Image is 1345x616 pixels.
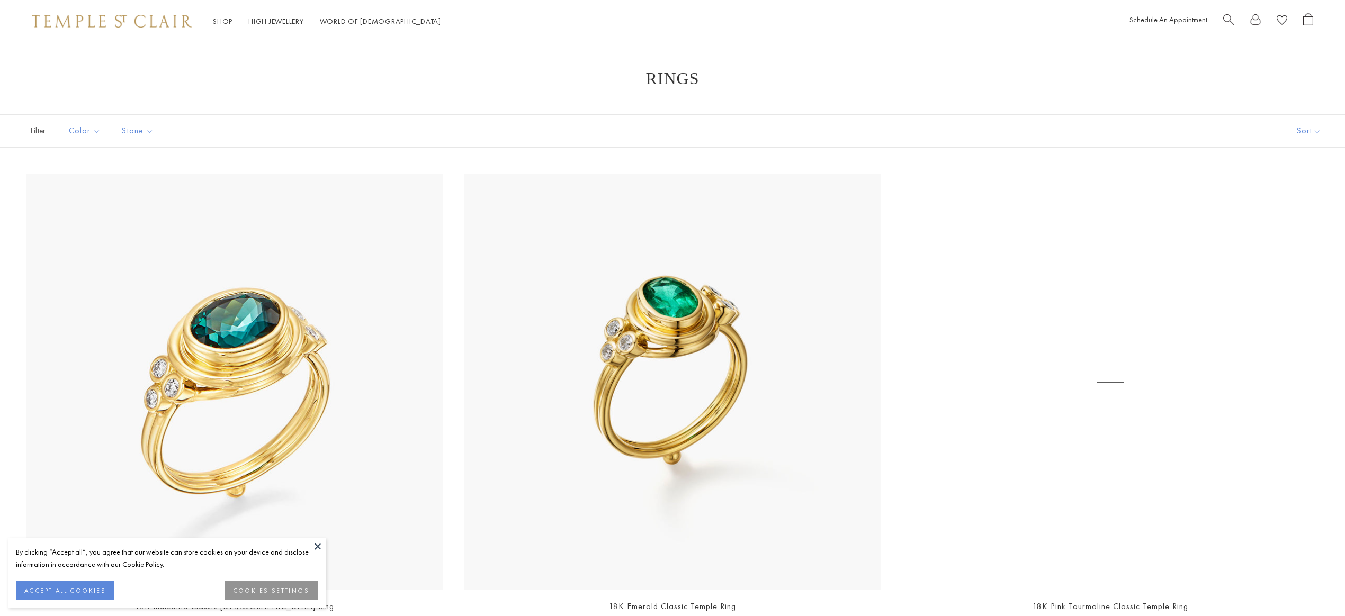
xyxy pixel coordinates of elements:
[61,119,109,143] button: Color
[114,119,162,143] button: Stone
[26,174,443,591] img: 18K Indicolite Classic Temple Ring
[320,16,441,26] a: World of [DEMOGRAPHIC_DATA]World of [DEMOGRAPHIC_DATA]
[1303,13,1313,30] a: Open Shopping Bag
[1273,115,1345,147] button: Show sort by
[609,601,736,612] a: 18K Emerald Classic Temple Ring
[213,16,232,26] a: ShopShop
[1277,13,1287,30] a: View Wishlist
[16,546,318,570] div: By clicking “Accept all”, you agree that our website can store cookies on your device and disclos...
[248,16,304,26] a: High JewelleryHigh Jewellery
[464,174,881,591] img: 18K Emerald Classic Temple Ring
[225,581,318,600] button: COOKIES SETTINGS
[213,15,441,28] nav: Main navigation
[32,15,192,28] img: Temple St. Clair
[16,581,114,600] button: ACCEPT ALL COOKIES
[1223,13,1234,30] a: Search
[902,174,1319,591] a: 18K Pink Tourmaline Classic Temple Ring
[42,69,1303,88] h1: Rings
[1129,15,1207,24] a: Schedule An Appointment
[64,124,109,138] span: Color
[116,124,162,138] span: Stone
